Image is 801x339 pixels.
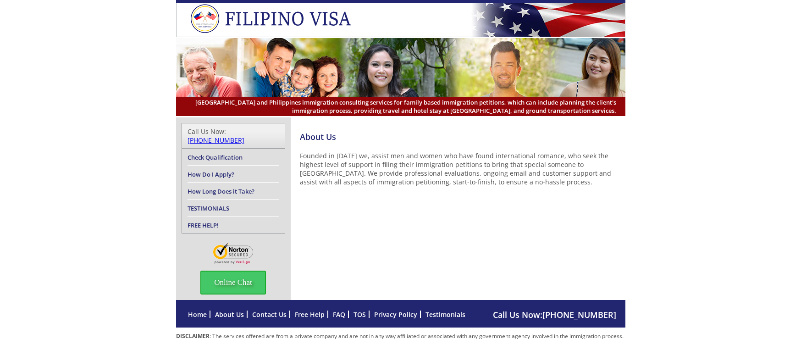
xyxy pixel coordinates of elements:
[493,309,616,320] span: Call Us Now:
[215,310,244,319] a: About Us
[300,131,625,142] h4: About Us
[188,221,219,229] a: FREE HELP!
[252,310,287,319] a: Contact Us
[188,153,243,161] a: Check Qualification
[354,310,366,319] a: TOS
[425,310,465,319] a: Testimonials
[188,187,254,195] a: How Long Does it Take?
[188,136,244,144] a: [PHONE_NUMBER]
[188,310,207,319] a: Home
[300,151,625,186] p: Founded in [DATE] we, assist men and women who have found international romance, who seek the hig...
[188,204,229,212] a: TESTIMONIALS
[200,271,266,295] span: Online Chat
[542,309,616,320] a: [PHONE_NUMBER]
[374,310,417,319] a: Privacy Policy
[188,170,234,178] a: How Do I Apply?
[295,310,325,319] a: Free Help
[185,98,616,115] span: [GEOGRAPHIC_DATA] and Philippines immigration consulting services for family based immigration pe...
[333,310,345,319] a: FAQ
[188,127,279,144] div: Call Us Now:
